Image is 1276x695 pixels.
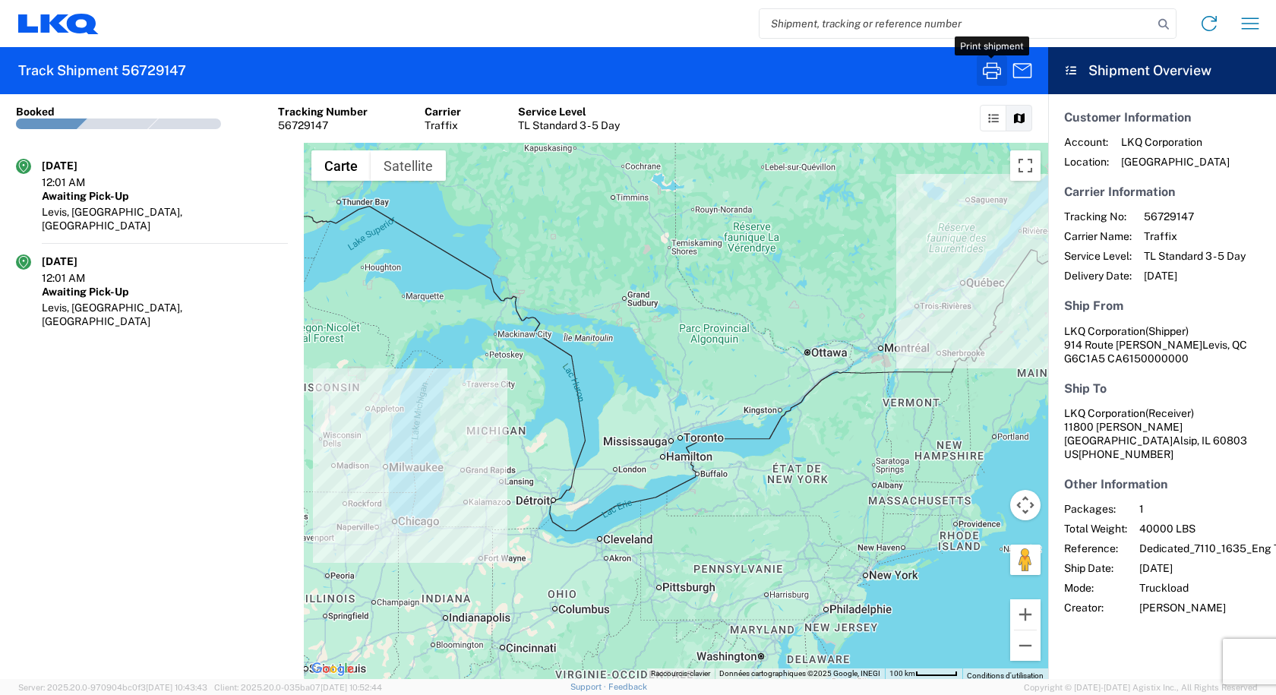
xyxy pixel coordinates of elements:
[1064,135,1109,149] span: Account:
[1064,210,1132,223] span: Tracking No:
[1064,269,1132,283] span: Delivery Date:
[42,285,288,299] div: Awaiting Pick-Up
[42,159,118,172] div: [DATE]
[1010,150,1041,181] button: Basculer en plein écran
[570,682,608,691] a: Support
[518,105,620,118] div: Service Level
[308,659,358,679] img: Google
[18,683,207,692] span: Server: 2025.20.0-970904bc0f3
[278,105,368,118] div: Tracking Number
[889,669,915,678] span: 100 km
[42,254,118,268] div: [DATE]
[1010,545,1041,575] button: Faites glisser Pegman sur la carte pour ouvrir Street View
[1145,407,1194,419] span: (Receiver)
[311,150,371,181] button: Afficher un plan de ville
[1064,249,1132,263] span: Service Level:
[651,668,710,679] button: Raccourcis-clavier
[1079,448,1173,460] span: [PHONE_NUMBER]
[608,682,647,691] a: Feedback
[1064,502,1127,516] span: Packages:
[1024,681,1258,694] span: Copyright © [DATE]-[DATE] Agistix Inc., All Rights Reserved
[42,189,288,203] div: Awaiting Pick-Up
[1064,185,1260,199] h5: Carrier Information
[1064,325,1145,337] span: LKQ Corporation
[1010,490,1041,520] button: Commandes de la caméra de la carte
[1064,324,1260,365] address: Levis, QC G6C1A5 CA
[42,271,118,285] div: 12:01 AM
[1064,522,1127,535] span: Total Weight:
[885,668,962,679] button: Échelle cartographique : 100 km pour 52 px
[425,118,461,132] div: Traffix
[1145,325,1189,337] span: (Shipper)
[1010,599,1041,630] button: Zoom avant
[760,9,1153,38] input: Shipment, tracking or reference number
[371,150,446,181] button: Afficher les images satellite
[278,118,368,132] div: 56729147
[1064,229,1132,243] span: Carrier Name:
[1144,269,1246,283] span: [DATE]
[1064,477,1260,491] h5: Other Information
[1064,407,1194,447] span: LKQ Corporation 11800 [PERSON_NAME][GEOGRAPHIC_DATA]
[42,175,118,189] div: 12:01 AM
[1144,229,1246,243] span: Traffix
[1123,352,1189,365] span: 6150000000
[1064,406,1260,461] address: Alsip, IL 60803 US
[1064,581,1127,595] span: Mode:
[42,205,288,232] div: Levis, [GEOGRAPHIC_DATA], [GEOGRAPHIC_DATA]
[308,659,358,679] a: Ouvrir cette zone dans Google Maps (s'ouvre dans une nouvelle fenêtre)
[1064,339,1202,351] span: 914 Route [PERSON_NAME]
[1064,601,1127,614] span: Creator:
[1064,299,1260,313] h5: Ship From
[1121,135,1230,149] span: LKQ Corporation
[42,301,288,328] div: Levis, [GEOGRAPHIC_DATA], [GEOGRAPHIC_DATA]
[518,118,620,132] div: TL Standard 3 - 5 Day
[1064,542,1127,555] span: Reference:
[18,62,186,80] h2: Track Shipment 56729147
[16,105,55,118] div: Booked
[1064,381,1260,396] h5: Ship To
[1064,561,1127,575] span: Ship Date:
[1064,155,1109,169] span: Location:
[1010,630,1041,661] button: Zoom arrière
[425,105,461,118] div: Carrier
[967,671,1044,680] a: Conditions d'utilisation
[1144,210,1246,223] span: 56729147
[1121,155,1230,169] span: [GEOGRAPHIC_DATA]
[1048,47,1276,94] header: Shipment Overview
[146,683,207,692] span: [DATE] 10:43:43
[719,669,880,678] span: Données cartographiques ©2025 Google, INEGI
[214,683,382,692] span: Client: 2025.20.0-035ba07
[321,683,382,692] span: [DATE] 10:52:44
[1064,110,1260,125] h5: Customer Information
[1144,249,1246,263] span: TL Standard 3 - 5 Day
